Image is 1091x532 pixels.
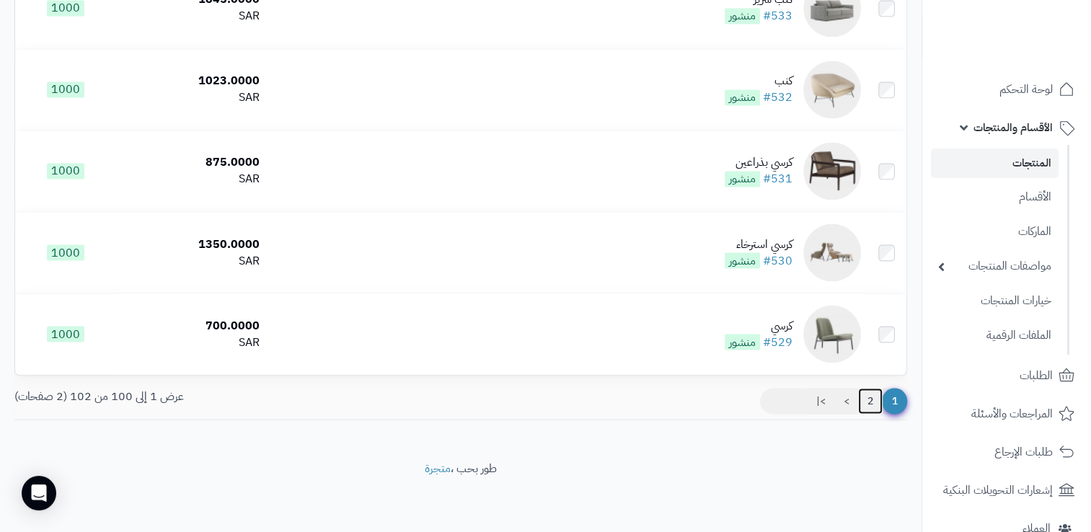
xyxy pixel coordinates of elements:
span: المراجعات والأسئلة [971,404,1053,424]
span: منشور [725,171,760,187]
a: #529 [763,333,792,350]
a: 2 [858,388,883,414]
a: الملفات الرقمية [931,320,1059,351]
a: #532 [763,89,792,106]
a: > [834,388,859,414]
a: الطلبات [931,358,1082,393]
a: #531 [763,170,792,187]
div: SAR [121,252,259,269]
span: منشور [725,8,760,24]
div: 700.0000 [121,317,259,334]
a: لوحة التحكم [931,72,1082,107]
a: المنتجات [931,148,1059,178]
div: Open Intercom Messenger [22,476,56,510]
div: كنب [725,73,792,89]
div: عرض 1 إلى 100 من 102 (2 صفحات) [4,388,461,404]
span: 1 [882,388,907,414]
span: 1000 [47,163,84,179]
a: #530 [763,252,792,269]
span: لوحة التحكم [999,79,1053,99]
img: كرسي بذراعين [803,142,861,200]
div: 1350.0000 [121,236,259,252]
img: كنب [803,61,861,118]
div: SAR [121,89,259,106]
span: الأقسام والمنتجات [973,118,1053,138]
span: 1000 [47,244,84,260]
a: الماركات [931,216,1059,247]
span: 1000 [47,326,84,342]
span: إشعارات التحويلات البنكية [943,480,1053,500]
div: 1023.0000 [121,73,259,89]
a: خيارات المنتجات [931,285,1059,316]
div: 875.0000 [121,154,259,171]
span: الطلبات [1020,365,1053,386]
div: SAR [121,334,259,350]
a: المراجعات والأسئلة [931,396,1082,431]
div: كرسي [725,317,792,334]
a: >| [807,388,835,414]
a: إشعارات التحويلات البنكية [931,473,1082,507]
div: SAR [121,8,259,25]
span: منشور [725,252,760,268]
span: طلبات الإرجاع [994,442,1053,462]
a: متجرة [425,459,451,476]
a: الأقسام [931,182,1059,213]
div: كرسي استرخاء [725,236,792,252]
span: منشور [725,89,760,105]
a: مواصفات المنتجات [931,251,1059,282]
img: logo-2.png [993,38,1077,68]
span: منشور [725,334,760,350]
div: SAR [121,171,259,187]
a: #533 [763,7,792,25]
a: طلبات الإرجاع [931,435,1082,469]
span: 1000 [47,81,84,97]
img: كرسي [803,305,861,363]
div: كرسي بذراعين [725,154,792,171]
img: كرسي استرخاء [803,223,861,281]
